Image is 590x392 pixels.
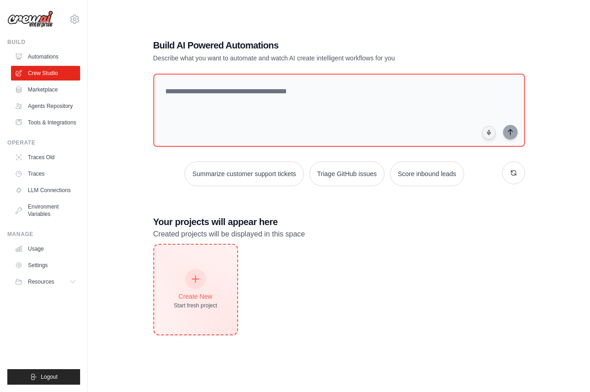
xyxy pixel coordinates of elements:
button: Triage GitHub issues [309,161,384,186]
div: Create New [174,292,217,301]
img: Logo [7,11,53,28]
a: Traces [11,166,80,181]
a: Crew Studio [11,66,80,81]
p: Describe what you want to automate and watch AI create intelligent workflows for you [153,54,461,63]
span: Resources [28,278,54,285]
span: Logout [41,373,58,381]
button: Summarize customer support tickets [184,161,303,186]
a: Automations [11,49,80,64]
a: Environment Variables [11,199,80,221]
a: Traces Old [11,150,80,165]
a: Agents Repository [11,99,80,113]
a: Usage [11,242,80,256]
button: Score inbound leads [390,161,464,186]
h3: Your projects will appear here [153,215,525,228]
button: Click to speak your automation idea [482,126,496,140]
div: Manage [7,231,80,238]
a: Marketplace [11,82,80,97]
a: Settings [11,258,80,273]
iframe: Chat Widget [544,348,590,392]
button: Logout [7,369,80,385]
a: LLM Connections [11,183,80,198]
div: Build [7,38,80,46]
h1: Build AI Powered Automations [153,39,461,52]
a: Tools & Integrations [11,115,80,130]
p: Created projects will be displayed in this space [153,228,525,240]
div: Start fresh project [174,302,217,309]
button: Get new suggestions [502,161,525,184]
button: Resources [11,274,80,289]
div: Operate [7,139,80,146]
